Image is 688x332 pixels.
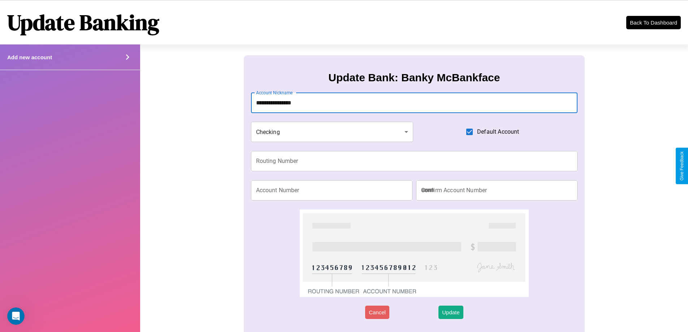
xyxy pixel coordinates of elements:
h3: Update Bank: Banky McBankface [328,72,500,84]
img: check [300,210,528,297]
button: Update [438,306,463,319]
button: Back To Dashboard [626,16,681,29]
h1: Update Banking [7,8,159,37]
span: Default Account [477,128,519,136]
h4: Add new account [7,54,52,60]
div: Give Feedback [679,151,684,181]
label: Account Nickname [256,90,293,96]
div: Checking [251,122,414,142]
iframe: Intercom live chat [7,307,25,325]
button: Cancel [365,306,389,319]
